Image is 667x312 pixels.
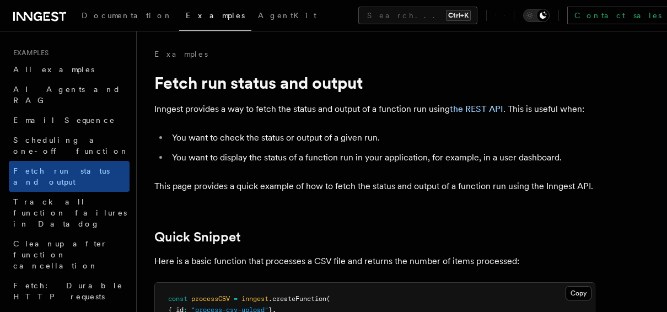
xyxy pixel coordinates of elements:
a: Cleanup after function cancellation [9,234,130,276]
button: Toggle dark mode [523,9,550,22]
span: Fetch run status and output [13,166,110,186]
span: inngest [241,295,268,303]
li: You want to check the status or output of a given run. [169,130,595,146]
span: processCSV [191,295,230,303]
a: Fetch run status and output [9,161,130,192]
button: Search...Ctrl+K [358,7,477,24]
a: All examples [9,60,130,79]
span: = [234,295,238,303]
a: AgentKit [251,3,323,30]
a: Examples [154,49,208,60]
a: Fetch: Durable HTTP requests [9,276,130,306]
span: ( [326,295,330,303]
p: Inngest provides a way to fetch the status and output of a function run using . This is useful when: [154,101,595,117]
a: Track all function failures in Datadog [9,192,130,234]
span: .createFunction [268,295,326,303]
span: Documentation [82,11,173,20]
h1: Fetch run status and output [154,73,595,93]
p: Here is a basic function that processes a CSV file and returns the number of items processed: [154,254,595,269]
a: Quick Snippet [154,229,241,245]
button: Copy [566,286,591,300]
span: Email Sequence [13,116,115,125]
span: Examples [9,49,49,57]
a: Scheduling a one-off function [9,130,130,161]
a: Examples [179,3,251,31]
a: Email Sequence [9,110,130,130]
span: All examples [13,65,94,74]
a: AI Agents and RAG [9,79,130,110]
span: Fetch: Durable HTTP requests [13,281,123,301]
span: AI Agents and RAG [13,85,121,105]
li: You want to display the status of a function run in your application, for example, in a user dash... [169,150,595,165]
a: Documentation [75,3,179,30]
span: AgentKit [258,11,316,20]
span: Track all function failures in Datadog [13,197,127,228]
a: the REST API [450,104,503,114]
span: Cleanup after function cancellation [13,239,107,270]
span: const [168,295,187,303]
p: This page provides a quick example of how to fetch the status and output of a function run using ... [154,179,595,194]
kbd: Ctrl+K [446,10,471,21]
span: Scheduling a one-off function [13,136,129,155]
span: Examples [186,11,245,20]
